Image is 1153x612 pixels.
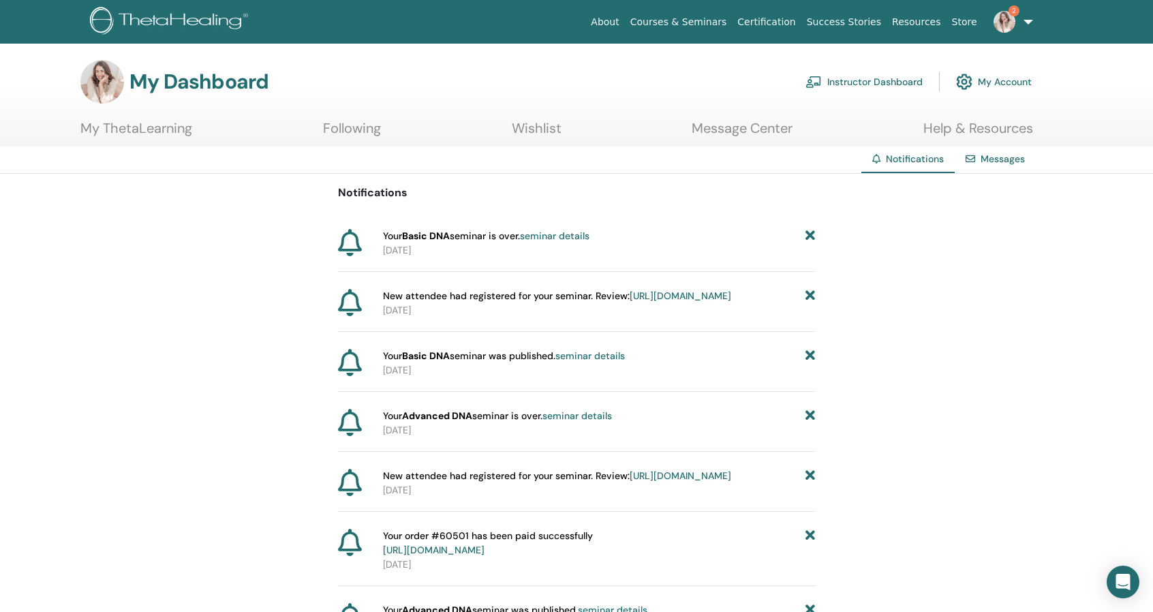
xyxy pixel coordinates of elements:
[692,120,793,147] a: Message Center
[805,76,822,88] img: chalkboard-teacher.svg
[630,290,731,302] a: [URL][DOMAIN_NAME]
[981,153,1025,165] a: Messages
[402,410,472,422] strong: Advanced DNA
[956,70,972,93] img: cog.svg
[994,11,1015,33] img: default.jpg
[956,67,1032,97] a: My Account
[555,350,625,362] a: seminar details
[887,10,947,35] a: Resources
[383,469,731,483] span: New attendee had registered for your seminar. Review:
[323,120,381,147] a: Following
[80,60,124,104] img: default.jpg
[383,423,815,438] p: [DATE]
[383,243,815,258] p: [DATE]
[383,409,612,423] span: Your seminar is over.
[923,120,1033,147] a: Help & Resources
[1107,566,1139,598] div: Open Intercom Messenger
[947,10,983,35] a: Store
[542,410,612,422] a: seminar details
[383,229,589,243] span: Your seminar is over.
[1009,5,1019,16] span: 2
[520,230,589,242] a: seminar details
[80,120,192,147] a: My ThetaLearning
[383,289,731,303] span: New attendee had registered for your seminar. Review:
[383,483,815,498] p: [DATE]
[383,544,485,556] a: [URL][DOMAIN_NAME]
[732,10,801,35] a: Certification
[585,10,624,35] a: About
[383,529,593,557] span: Your order #60501 has been paid successfully
[801,10,887,35] a: Success Stories
[886,153,944,165] span: Notifications
[383,557,815,572] p: [DATE]
[383,349,625,363] span: Your seminar was published.
[338,185,815,201] p: Notifications
[402,350,450,362] strong: Basic DNA
[630,470,731,482] a: [URL][DOMAIN_NAME]
[383,363,815,378] p: [DATE]
[383,303,815,318] p: [DATE]
[512,120,562,147] a: Wishlist
[129,70,268,94] h3: My Dashboard
[805,67,923,97] a: Instructor Dashboard
[625,10,733,35] a: Courses & Seminars
[90,7,253,37] img: logo.png
[402,230,450,242] strong: Basic DNA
